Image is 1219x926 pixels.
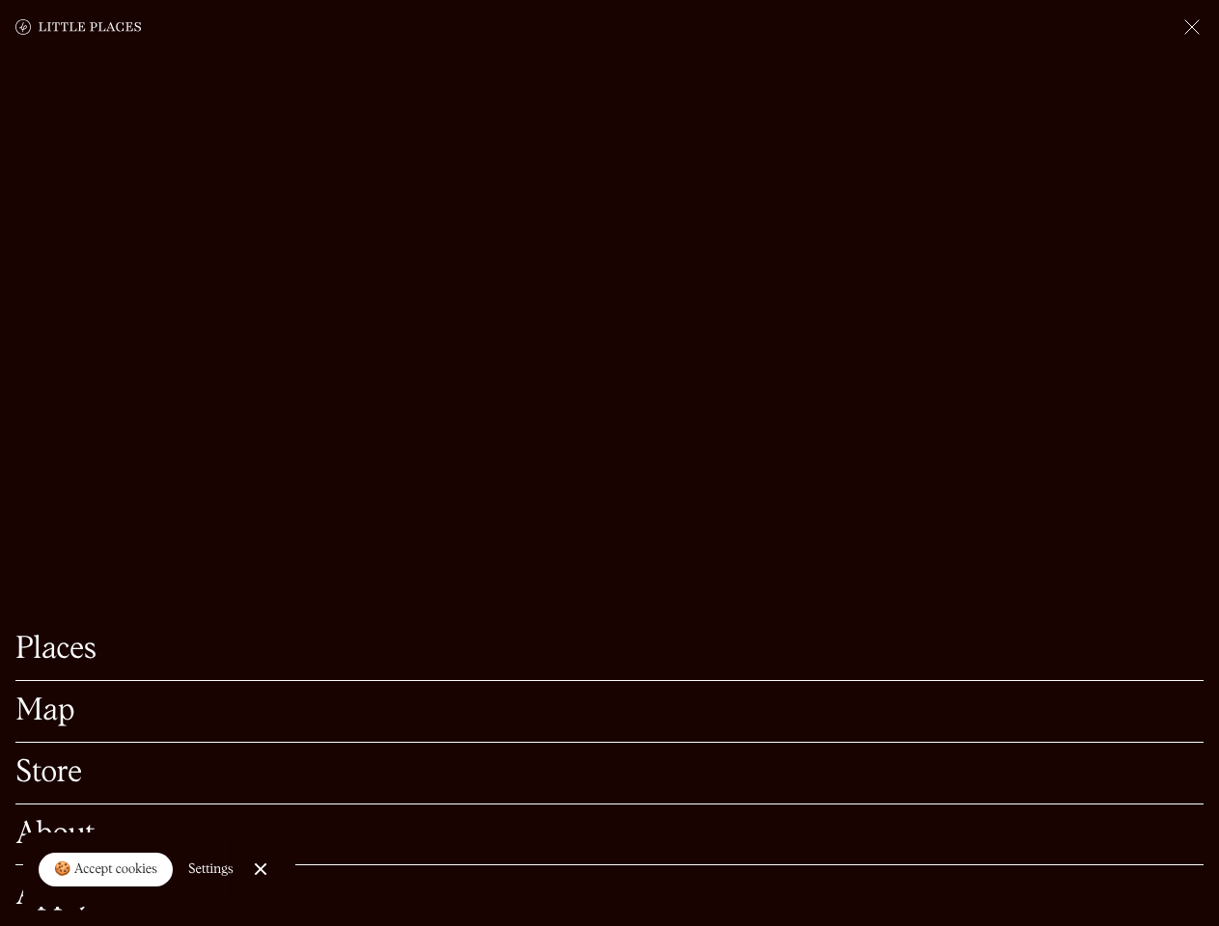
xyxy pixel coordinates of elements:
[15,696,1204,726] a: Map
[54,860,157,880] div: 🍪 Accept cookies
[241,850,280,888] a: Close Cookie Popup
[15,635,1204,665] a: Places
[15,758,1204,788] a: Store
[260,869,261,870] div: Close Cookie Popup
[39,853,173,887] a: 🍪 Accept cookies
[15,820,1204,850] a: About
[15,881,1204,911] a: Apply
[188,862,234,876] div: Settings
[188,848,234,891] a: Settings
